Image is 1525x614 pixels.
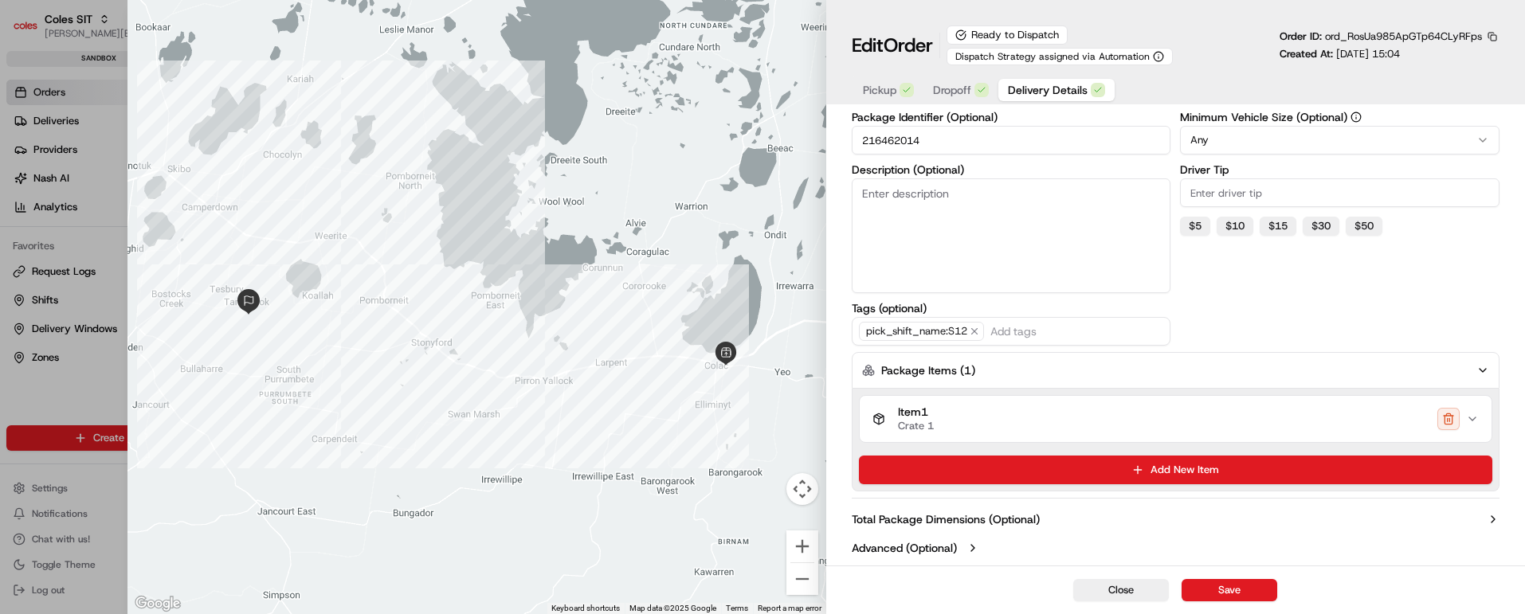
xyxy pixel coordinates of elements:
button: Zoom out [786,563,818,595]
a: Powered byPylon [112,269,193,282]
div: 📗 [16,233,29,245]
button: $30 [1303,217,1339,236]
a: Open this area in Google Maps (opens a new window) [131,593,184,614]
input: Enter driver tip [1180,178,1500,207]
label: Driver Tip [1180,164,1500,175]
span: [DATE] 15:04 [1336,47,1400,61]
button: $10 [1217,217,1253,236]
a: 💻API Documentation [128,225,262,253]
button: $15 [1260,217,1296,236]
button: Keyboard shortcuts [551,603,620,614]
div: 💻 [135,233,147,245]
div: Start new chat [54,152,261,168]
button: Dispatch Strategy assigned via Automation [947,48,1173,65]
button: Total Package Dimensions (Optional) [852,511,1500,527]
h1: Edit [852,33,933,58]
button: $50 [1346,217,1382,236]
span: Pylon [159,270,193,282]
input: Add tags [987,322,1164,341]
label: Description (Optional) [852,164,1171,175]
input: Clear [41,103,263,119]
label: Package Items ( 1 ) [881,362,975,378]
button: Map camera controls [786,473,818,505]
span: API Documentation [151,231,256,247]
span: Map data ©2025 Google [629,604,716,612]
label: Minimum Vehicle Size (Optional) [1180,111,1500,123]
p: Welcome 👋 [16,64,290,89]
a: 📗Knowledge Base [10,225,128,253]
span: Item 1 [898,405,934,420]
button: Minimum Vehicle Size (Optional) [1351,111,1362,123]
span: Dispatch Strategy assigned via Automation [955,50,1150,63]
a: Terms [726,604,748,612]
span: Crate 1 [898,420,934,432]
span: Pickup [863,82,896,98]
input: Enter package identifier [852,126,1171,154]
p: Created At: [1280,47,1400,61]
button: Advanced (Optional) [852,540,1500,556]
span: ord_RosUa985ApGTp64CLyRFps [1325,29,1482,43]
p: Order ID: [1280,29,1482,44]
div: Ready to Dispatch [947,25,1068,45]
button: Add New Item [859,456,1492,484]
span: pick_shift_name:S12 [859,322,984,341]
label: Total Package Dimensions (Optional) [852,511,1040,527]
label: Package Identifier (Optional) [852,111,1171,123]
span: Knowledge Base [32,231,122,247]
span: Order [884,33,933,58]
button: $5 [1180,217,1210,236]
button: Zoom in [786,530,818,562]
button: Start new chat [271,157,290,176]
div: We're available if you need us! [54,168,202,181]
button: Save [1182,579,1277,601]
label: Tags (optional) [852,303,1171,314]
label: Advanced (Optional) [852,540,957,556]
button: Package Items (1) [852,352,1500,389]
img: Google [131,593,184,614]
span: Dropoff [933,82,971,98]
button: Close [1073,579,1169,601]
span: Delivery Details [1008,82,1088,98]
img: Nash [16,16,48,48]
img: 1736555255976-a54dd68f-1ca7-489b-9aae-adbdc363a1c4 [16,152,45,181]
button: Item1Crate 1 [860,396,1492,442]
a: Report a map error [758,604,821,612]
